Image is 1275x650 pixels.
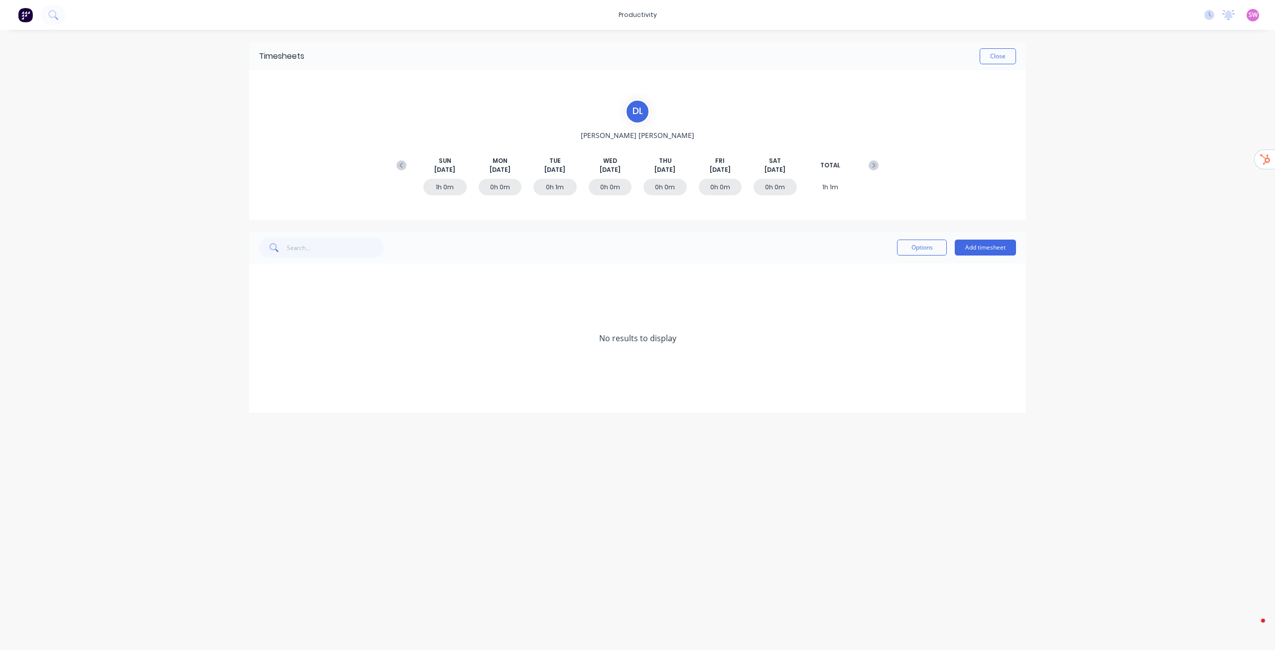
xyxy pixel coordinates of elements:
span: SUN [439,156,451,165]
button: Add timesheet [955,240,1016,256]
div: Timesheets [259,50,304,62]
div: productivity [614,7,662,22]
span: [DATE] [654,165,675,174]
span: TOTAL [820,161,840,170]
span: WED [603,156,617,165]
input: Search... [287,238,384,258]
div: 0h 0m [699,179,742,195]
span: [DATE] [600,165,621,174]
span: SAT [769,156,781,165]
img: Factory [18,7,33,22]
div: 1h 1m [809,179,852,195]
span: MON [493,156,508,165]
div: D L [625,99,650,124]
button: Options [897,240,947,256]
iframe: Intercom live chat [1241,616,1265,640]
div: 1h 0m [423,179,467,195]
span: TUE [549,156,561,165]
span: FRI [715,156,725,165]
div: 0h 1m [533,179,577,195]
span: [DATE] [544,165,565,174]
button: Close [980,48,1016,64]
div: 0h 0m [589,179,632,195]
span: [PERSON_NAME] [PERSON_NAME] [581,130,694,140]
div: 0h 0m [479,179,522,195]
div: 0h 0m [754,179,797,195]
span: [DATE] [765,165,785,174]
span: [DATE] [434,165,455,174]
span: SW [1249,10,1258,19]
span: [DATE] [490,165,510,174]
div: 0h 0m [643,179,687,195]
span: THU [659,156,671,165]
span: [DATE] [710,165,731,174]
div: No results to display [249,263,1026,413]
